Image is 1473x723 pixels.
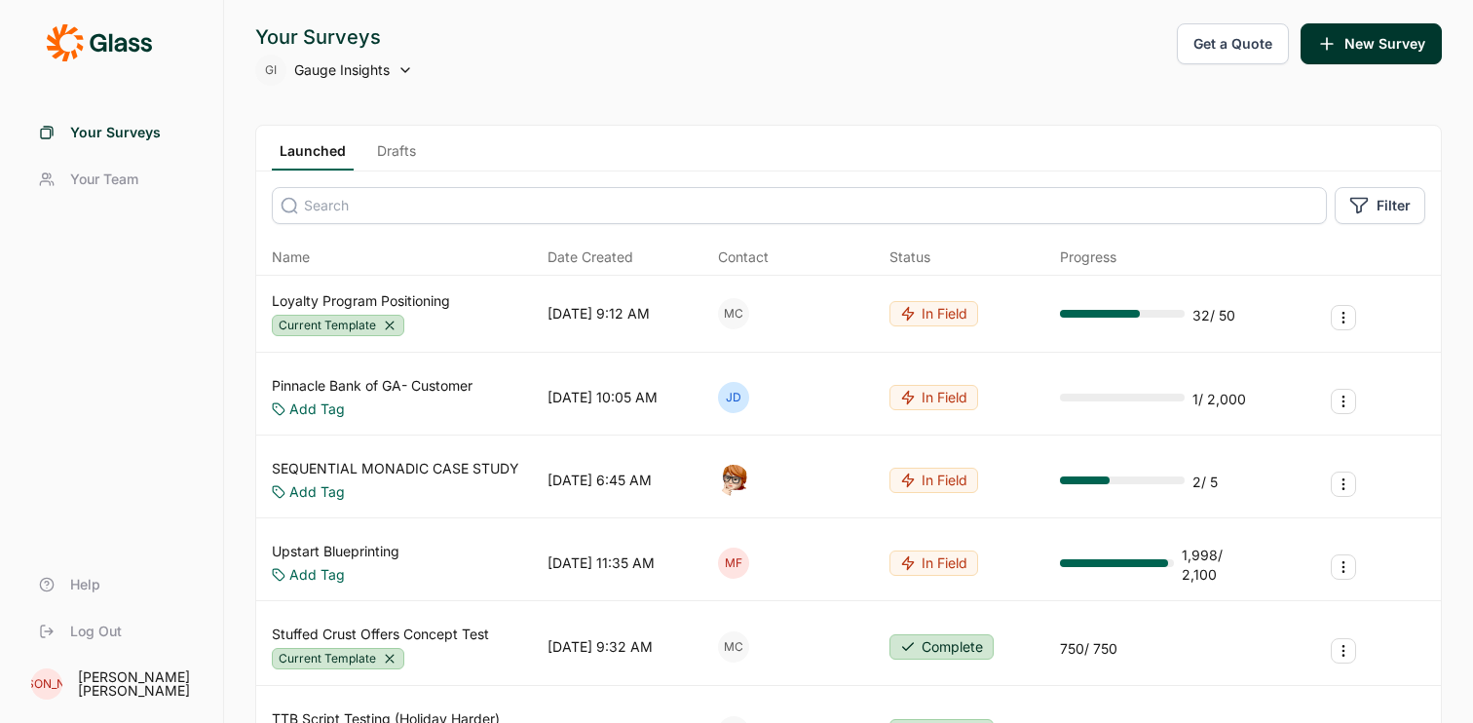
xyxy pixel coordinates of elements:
[1331,554,1356,580] button: Survey Actions
[31,668,62,700] div: [PERSON_NAME]
[889,551,978,576] button: In Field
[718,465,749,496] img: o7kyh2p2njg4amft5nuk.png
[1182,546,1255,585] div: 1,998 / 2,100
[70,170,138,189] span: Your Team
[272,542,399,561] a: Upstart Blueprinting
[1301,23,1442,64] button: New Survey
[889,634,994,660] button: Complete
[889,301,978,326] button: In Field
[1335,187,1425,224] button: Filter
[1331,305,1356,330] button: Survey Actions
[289,565,345,585] a: Add Tag
[548,388,658,407] div: [DATE] 10:05 AM
[718,382,749,413] div: JD
[70,575,100,594] span: Help
[272,291,450,311] a: Loyalty Program Positioning
[1331,638,1356,664] button: Survey Actions
[548,637,653,657] div: [DATE] 9:32 AM
[1192,473,1218,492] div: 2 / 5
[718,548,749,579] div: MF
[1060,639,1117,659] div: 750 / 750
[1177,23,1289,64] button: Get a Quote
[1060,247,1116,267] div: Progress
[889,385,978,410] button: In Field
[889,468,978,493] button: In Field
[889,247,930,267] div: Status
[548,553,655,573] div: [DATE] 11:35 AM
[272,625,489,644] a: Stuffed Crust Offers Concept Test
[369,141,424,171] a: Drafts
[272,141,354,171] a: Launched
[1192,390,1246,409] div: 1 / 2,000
[70,622,122,641] span: Log Out
[272,459,519,478] a: SEQUENTIAL MONADIC CASE STUDY
[718,247,769,267] div: Contact
[272,315,404,336] div: Current Template
[289,482,345,502] a: Add Tag
[70,123,161,142] span: Your Surveys
[255,55,286,86] div: GI
[718,631,749,663] div: MC
[548,471,652,490] div: [DATE] 6:45 AM
[294,60,390,80] span: Gauge Insights
[272,187,1327,224] input: Search
[272,648,404,669] div: Current Template
[718,298,749,329] div: MC
[289,400,345,419] a: Add Tag
[272,376,472,396] a: Pinnacle Bank of GA- Customer
[1331,389,1356,414] button: Survey Actions
[78,670,200,698] div: [PERSON_NAME] [PERSON_NAME]
[548,247,633,267] span: Date Created
[1192,306,1235,325] div: 32 / 50
[272,247,310,267] span: Name
[548,304,650,323] div: [DATE] 9:12 AM
[1377,196,1411,215] span: Filter
[255,23,413,51] div: Your Surveys
[1331,472,1356,497] button: Survey Actions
